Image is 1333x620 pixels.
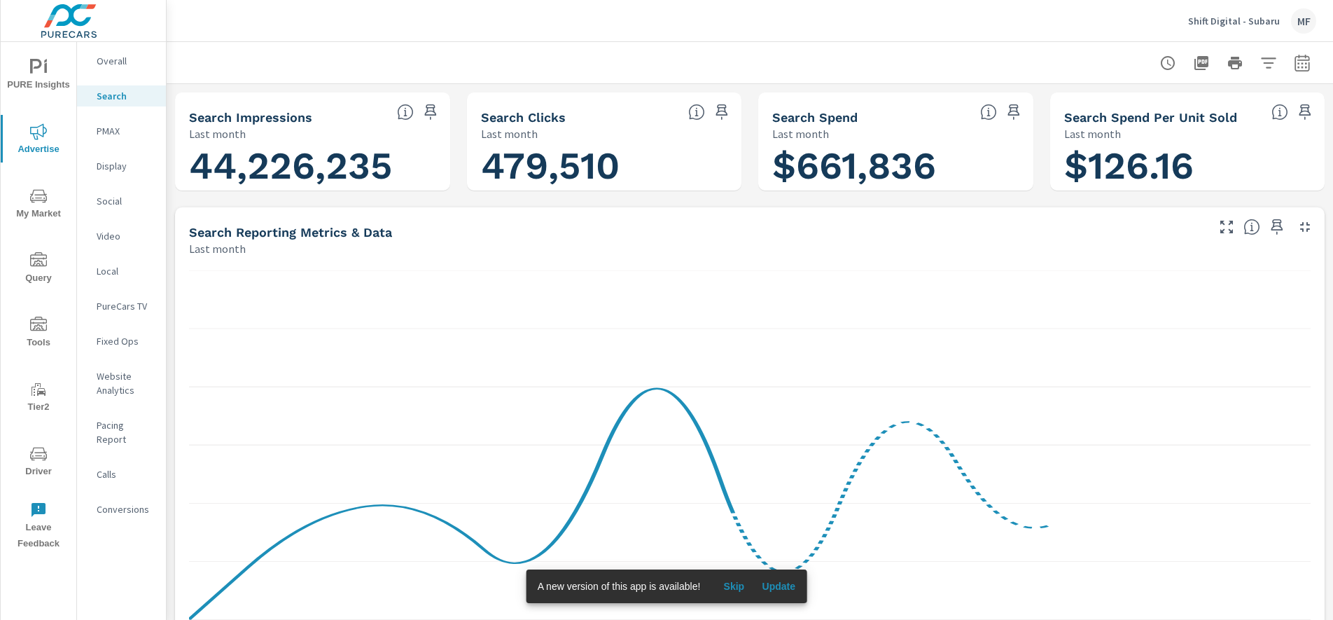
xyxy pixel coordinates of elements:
button: Apply Filters [1255,49,1283,77]
div: Website Analytics [77,366,166,401]
span: Save this to your personalized report [419,101,442,123]
h1: $661,836 [772,142,1019,190]
span: Leave Feedback [5,502,72,552]
h5: Search Spend Per Unit Sold [1064,110,1237,125]
p: Search [97,89,155,103]
span: Update [762,580,795,593]
span: Save this to your personalized report [1266,216,1288,238]
p: Calls [97,467,155,481]
span: Driver [5,446,72,480]
div: Overall [77,50,166,71]
span: Tools [5,317,72,351]
p: PureCars TV [97,299,155,313]
div: Display [77,156,166,177]
span: Tier2 [5,381,72,415]
p: Fixed Ops [97,334,155,348]
p: Last month [189,240,246,257]
p: Overall [97,54,155,68]
p: Shift Digital - Subaru [1188,15,1280,27]
h5: Search Spend [772,110,858,125]
span: The number of times an ad was clicked by a consumer. [Source: This data is provided by the Search... [688,104,705,120]
button: Skip [711,575,756,598]
span: The number of times an ad was shown on your behalf. [Source: This data is provided by the Search ... [397,104,414,120]
div: Pacing Report [77,415,166,450]
h1: $126.16 [1064,142,1311,190]
span: Advertise [5,123,72,158]
span: A new version of this app is available! [538,581,701,592]
div: MF [1291,8,1316,34]
h5: Search Impressions [189,110,312,125]
p: PMAX [97,124,155,138]
button: Select Date Range [1288,49,1316,77]
button: Update [756,575,801,598]
p: Display [97,159,155,173]
div: nav menu [1,42,76,558]
h5: Search Reporting Metrics & Data [189,225,392,240]
div: Video [77,226,166,247]
p: Website Analytics [97,369,155,397]
div: Fixed Ops [77,331,166,352]
span: Understand performance data overtime and see how metrics compare to each other. [1243,219,1260,235]
p: Last month [189,125,246,142]
h1: 44,226,235 [189,142,436,190]
div: PureCars TV [77,296,166,317]
button: Make Fullscreen [1215,216,1238,238]
div: Social [77,191,166,212]
div: Local [77,261,166,282]
p: Conversions [97,502,155,516]
button: Print Report [1221,49,1249,77]
button: Minimize Widget [1294,216,1316,238]
span: Skip [717,580,751,593]
p: Pacing Report [97,418,155,446]
p: Video [97,229,155,243]
div: Conversions [77,499,166,520]
span: Save this to your personalized report [711,101,733,123]
div: Calls [77,464,166,485]
div: Search [77,85,166,106]
p: Last month [1064,125,1121,142]
span: The amount of money spent on advertising during the period. [Source: This data is provided by the... [980,104,997,120]
h5: Search Clicks [481,110,566,125]
span: Save this to your personalized report [1294,101,1316,123]
span: Search Spend - The amount of money spent on advertising during the period. [Source: This data is ... [1271,104,1288,120]
p: Social [97,194,155,208]
div: PMAX [77,120,166,142]
span: Query [5,252,72,287]
p: Last month [481,125,538,142]
span: PURE Insights [5,59,72,93]
p: Last month [772,125,829,142]
span: My Market [5,188,72,222]
button: "Export Report to PDF" [1187,49,1215,77]
h1: 479,510 [481,142,728,190]
span: Save this to your personalized report [1003,101,1025,123]
p: Local [97,264,155,278]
